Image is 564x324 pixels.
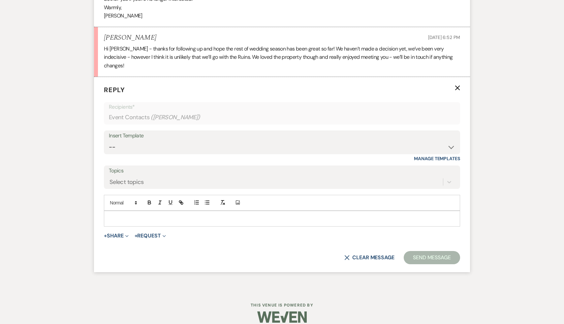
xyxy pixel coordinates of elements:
[135,233,138,238] span: +
[109,111,455,124] div: Event Contacts
[414,156,460,162] a: Manage Templates
[151,113,200,122] span: ( [PERSON_NAME] )
[109,131,455,141] div: Insert Template
[104,233,129,238] button: Share
[344,255,394,260] button: Clear message
[110,177,144,186] div: Select topics
[104,34,156,42] h5: [PERSON_NAME]
[428,34,460,40] span: [DATE] 6:52 PM
[104,3,460,12] p: Warmly,
[109,103,455,111] p: Recipients*
[104,86,125,94] span: Reply
[104,12,460,20] p: [PERSON_NAME]
[404,251,460,264] button: Send Message
[135,233,166,238] button: Request
[104,45,460,70] p: Hi [PERSON_NAME] - thanks for following up and hope the rest of wedding season has been great so ...
[109,166,455,176] label: Topics
[104,233,107,238] span: +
